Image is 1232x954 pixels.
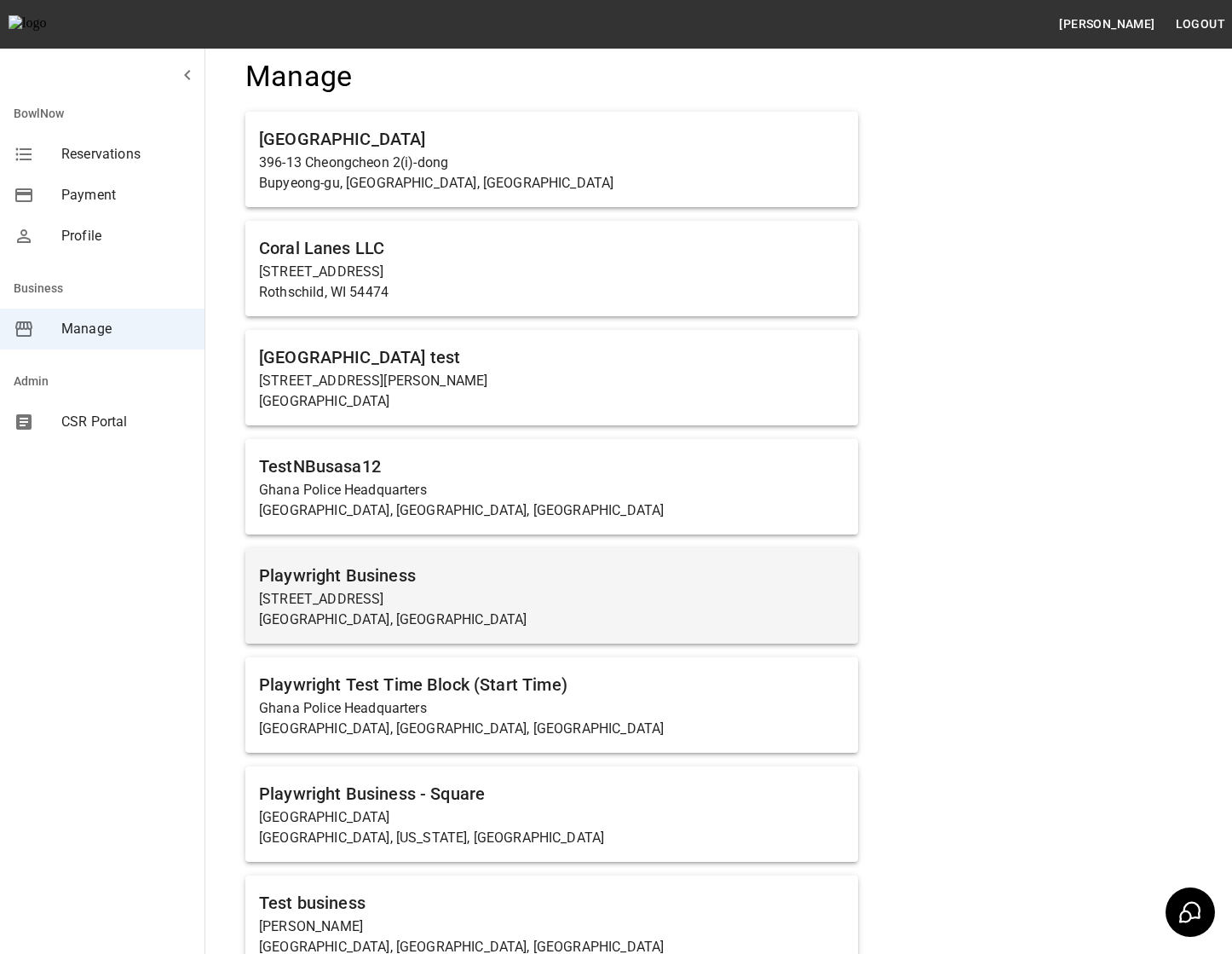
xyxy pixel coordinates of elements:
p: [GEOGRAPHIC_DATA] [259,807,844,828]
h6: [GEOGRAPHIC_DATA] [259,125,844,153]
h6: TestNBusasa12 [259,453,844,480]
p: [PERSON_NAME] [259,916,844,937]
h6: [GEOGRAPHIC_DATA] test [259,344,844,371]
h6: Coral Lanes LLC [259,234,844,262]
p: [GEOGRAPHIC_DATA], [GEOGRAPHIC_DATA], [GEOGRAPHIC_DATA] [259,719,844,739]
span: Reservations [61,144,191,165]
span: Profile [61,226,191,246]
p: Ghana Police Headquarters [259,480,844,500]
h6: Playwright Business [259,562,844,589]
p: [GEOGRAPHIC_DATA], [GEOGRAPHIC_DATA] [259,610,844,630]
p: 396-13 Cheongcheon 2(i)-dong [259,153,844,173]
span: CSR Portal [61,412,191,432]
p: [GEOGRAPHIC_DATA] [259,391,844,412]
h6: Playwright Business - Square [259,780,844,807]
p: Ghana Police Headquarters [259,698,844,719]
p: [STREET_ADDRESS] [259,589,844,610]
img: logo [9,15,102,32]
span: Manage [61,319,191,339]
p: Bupyeong-gu, [GEOGRAPHIC_DATA], [GEOGRAPHIC_DATA] [259,173,844,194]
p: Rothschild, WI 54474 [259,282,844,303]
h4: Manage [245,59,858,95]
button: Logout [1169,9,1232,40]
span: Payment [61,185,191,205]
p: [GEOGRAPHIC_DATA], [US_STATE], [GEOGRAPHIC_DATA] [259,828,844,848]
p: [GEOGRAPHIC_DATA], [GEOGRAPHIC_DATA], [GEOGRAPHIC_DATA] [259,500,844,521]
p: [STREET_ADDRESS][PERSON_NAME] [259,371,844,391]
p: [STREET_ADDRESS] [259,262,844,282]
button: [PERSON_NAME] [1052,9,1161,40]
h6: Test business [259,889,844,916]
h6: Playwright Test Time Block (Start Time) [259,671,844,698]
